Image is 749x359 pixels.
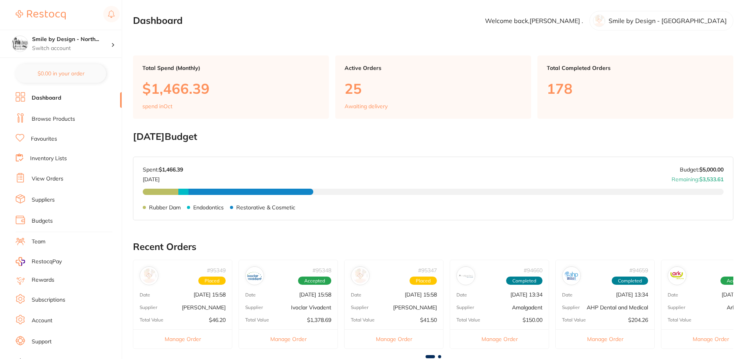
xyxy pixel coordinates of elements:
[140,317,163,323] p: Total Value
[353,268,368,283] img: Henry Schein Halas
[699,176,724,183] strong: $3,533.61
[562,292,573,298] p: Date
[133,15,183,26] h2: Dashboard
[32,296,65,304] a: Subscriptions
[32,258,62,266] span: RestocqPay
[345,80,522,96] p: 25
[133,241,733,252] h2: Recent Orders
[32,276,54,284] a: Rewards
[298,277,331,285] span: Accepted
[351,317,375,323] p: Total Value
[506,277,542,285] span: Completed
[537,55,733,119] a: Total Completed Orders178
[16,257,62,266] a: RestocqPay
[142,103,172,109] p: spend in Oct
[32,338,52,346] a: Support
[32,115,75,123] a: Browse Products
[458,268,473,283] img: Amalgadent
[133,131,733,142] h2: [DATE] Budget
[680,166,724,173] p: Budget:
[405,291,437,298] p: [DATE] 15:58
[31,135,57,143] a: Favourites
[32,94,61,102] a: Dashboard
[351,305,368,310] p: Supplier
[193,204,224,211] p: Endodontics
[207,267,226,273] p: # 95349
[562,305,580,310] p: Supplier
[149,204,181,211] p: Rubber Dam
[142,268,156,283] img: Adam Dental
[245,305,263,310] p: Supplier
[133,329,232,348] button: Manage Order
[345,329,443,348] button: Manage Order
[140,305,157,310] p: Supplier
[313,267,331,273] p: # 95348
[140,292,150,298] p: Date
[142,65,320,71] p: Total Spend (Monthly)
[556,329,654,348] button: Manage Order
[142,80,320,96] p: $1,466.39
[143,166,183,173] p: Spent:
[198,277,226,285] span: Placed
[159,166,183,173] strong: $1,466.39
[418,267,437,273] p: # 95347
[307,317,331,323] p: $1,378.69
[456,305,474,310] p: Supplier
[616,291,648,298] p: [DATE] 13:34
[16,6,66,24] a: Restocq Logo
[291,304,331,311] p: Ivoclar Vivadent
[194,291,226,298] p: [DATE] 15:58
[547,80,724,96] p: 178
[523,317,542,323] p: $150.00
[16,10,66,20] img: Restocq Logo
[245,292,256,298] p: Date
[668,317,692,323] p: Total Value
[32,238,45,246] a: Team
[245,317,269,323] p: Total Value
[456,317,480,323] p: Total Value
[612,277,648,285] span: Completed
[209,317,226,323] p: $46.20
[32,45,111,52] p: Switch account
[510,291,542,298] p: [DATE] 13:34
[562,317,586,323] p: Total Value
[672,173,724,182] p: Remaining:
[236,204,295,211] p: Restorative & Cosmetic
[485,17,583,24] p: Welcome back, [PERSON_NAME] .
[410,277,437,285] span: Placed
[32,36,111,43] h4: Smile by Design - North Sydney
[456,292,467,298] p: Date
[393,304,437,311] p: [PERSON_NAME]
[670,268,684,283] img: Ark Health
[629,267,648,273] p: # 94659
[450,329,549,348] button: Manage Order
[547,65,724,71] p: Total Completed Orders
[182,304,226,311] p: [PERSON_NAME]
[335,55,531,119] a: Active Orders25Awaiting delivery
[345,103,388,109] p: Awaiting delivery
[420,317,437,323] p: $41.50
[247,268,262,283] img: Ivoclar Vivadent
[699,166,724,173] strong: $5,000.00
[32,217,53,225] a: Budgets
[351,292,361,298] p: Date
[133,55,329,119] a: Total Spend (Monthly)$1,466.39spend inOct
[299,291,331,298] p: [DATE] 15:58
[12,36,28,52] img: Smile by Design - North Sydney
[609,17,727,24] p: Smile by Design - [GEOGRAPHIC_DATA]
[32,196,55,204] a: Suppliers
[32,317,52,325] a: Account
[587,304,648,311] p: AHP Dental and Medical
[628,317,648,323] p: $204.26
[16,64,106,83] button: $0.00 in your order
[668,292,678,298] p: Date
[32,175,63,183] a: View Orders
[524,267,542,273] p: # 94660
[512,304,542,311] p: Amalgadent
[564,268,579,283] img: AHP Dental and Medical
[345,65,522,71] p: Active Orders
[668,305,685,310] p: Supplier
[143,173,183,182] p: [DATE]
[239,329,338,348] button: Manage Order
[16,257,25,266] img: RestocqPay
